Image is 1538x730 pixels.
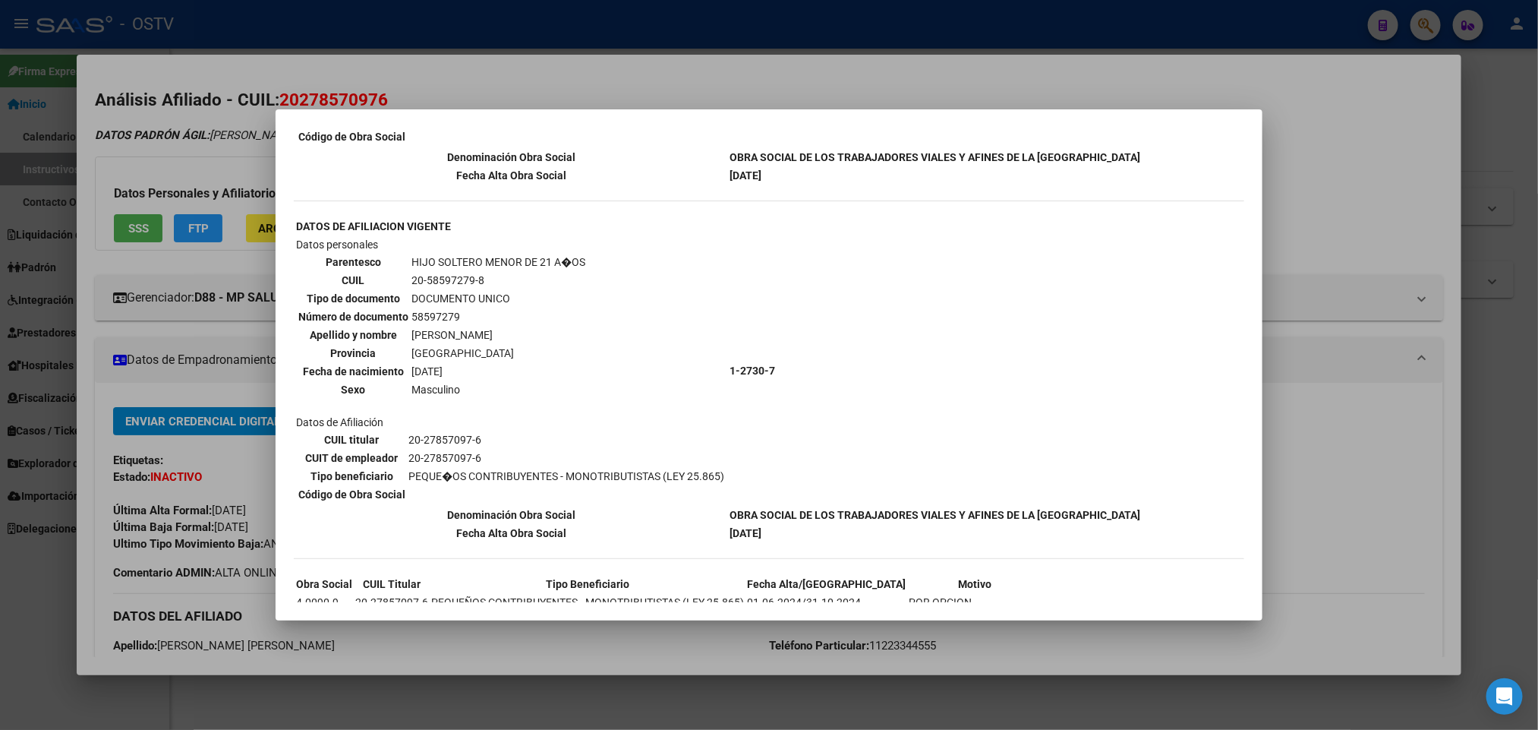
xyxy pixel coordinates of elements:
[298,272,409,289] th: CUIL
[298,128,406,145] th: Código de Obra Social
[408,468,725,485] td: PEQUE�OS CONTRIBUYENTES - MONOTRIBUTISTAS (LEY 25.865)
[295,507,727,523] th: Denominación Obra Social
[411,254,586,270] td: HIJO SOLTERO MENOR DE 21 A�OS
[295,576,353,593] th: Obra Social
[730,509,1140,521] b: OBRA SOCIAL DE LOS TRABAJADORES VIALES Y AFINES DE LA [GEOGRAPHIC_DATA]
[298,254,409,270] th: Parentesco
[295,525,727,542] th: Fecha Alta Obra Social
[411,327,586,343] td: [PERSON_NAME]
[411,381,586,398] td: Masculino
[908,594,1042,611] td: POR OPCION
[298,363,409,380] th: Fecha de nacimiento
[355,576,429,593] th: CUIL Titular
[408,431,725,448] td: 20-27857097-6
[746,576,906,593] th: Fecha Alta/[GEOGRAPHIC_DATA]
[298,345,409,362] th: Provincia
[298,431,406,448] th: CUIL titular
[430,576,745,593] th: Tipo Beneficiario
[298,308,409,325] th: Número de documento
[430,594,745,611] td: PEQUEÑOS CONTRIBUYENTES - MONOTRIBUTISTAS (LEY 25.865)
[730,169,761,182] b: [DATE]
[295,149,727,166] th: Denominación Obra Social
[1486,678,1523,715] div: Open Intercom Messenger
[355,594,429,611] td: 20-27857097-6
[298,468,406,485] th: Tipo beneficiario
[908,576,1042,593] th: Motivo
[298,327,409,343] th: Apellido y nombre
[411,290,586,307] td: DOCUMENTO UNICO
[411,308,586,325] td: 58597279
[411,363,586,380] td: [DATE]
[408,450,725,466] td: 20-27857097-6
[295,167,727,184] th: Fecha Alta Obra Social
[295,594,353,611] td: 4-0090-9
[746,594,906,611] td: 01-06-2024/31-10-2024
[298,450,406,466] th: CUIT de empleador
[730,151,1140,163] b: OBRA SOCIAL DE LOS TRABAJADORES VIALES Y AFINES DE LA [GEOGRAPHIC_DATA]
[295,236,727,505] td: Datos personales Datos de Afiliación
[298,381,409,398] th: Sexo
[296,220,451,232] b: DATOS DE AFILIACION VIGENTE
[730,365,775,377] b: 1-2730-7
[411,345,586,362] td: [GEOGRAPHIC_DATA]
[298,290,409,307] th: Tipo de documento
[298,486,406,503] th: Código de Obra Social
[730,527,761,539] b: [DATE]
[411,272,586,289] td: 20-58597279-8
